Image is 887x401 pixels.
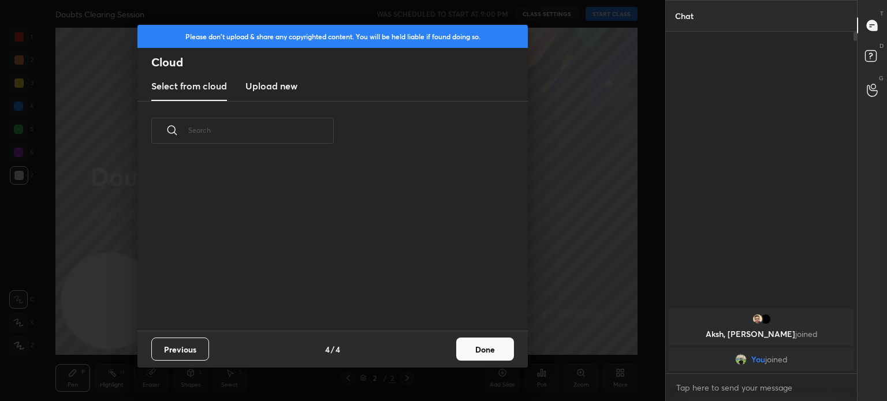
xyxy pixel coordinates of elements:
[880,9,884,18] p: T
[336,343,340,355] h4: 4
[765,355,788,364] span: joined
[151,338,209,361] button: Previous
[760,313,772,325] img: 3
[666,306,857,373] div: grid
[751,355,765,364] span: You
[676,329,847,339] p: Aksh, [PERSON_NAME]
[245,79,297,93] h3: Upload new
[735,354,747,365] img: 2782fdca8abe4be7a832ca4e3fcd32a4.jpg
[456,338,514,361] button: Done
[331,343,334,355] h4: /
[879,42,884,50] p: D
[879,74,884,83] p: G
[137,25,528,48] div: Please don't upload & share any copyrighted content. You will be held liable if found doing so.
[137,157,514,331] div: grid
[151,55,528,70] h2: Cloud
[151,79,227,93] h3: Select from cloud
[325,343,330,355] h4: 4
[666,1,703,31] p: Chat
[795,328,818,339] span: joined
[188,106,334,155] input: Search
[752,313,763,325] img: 3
